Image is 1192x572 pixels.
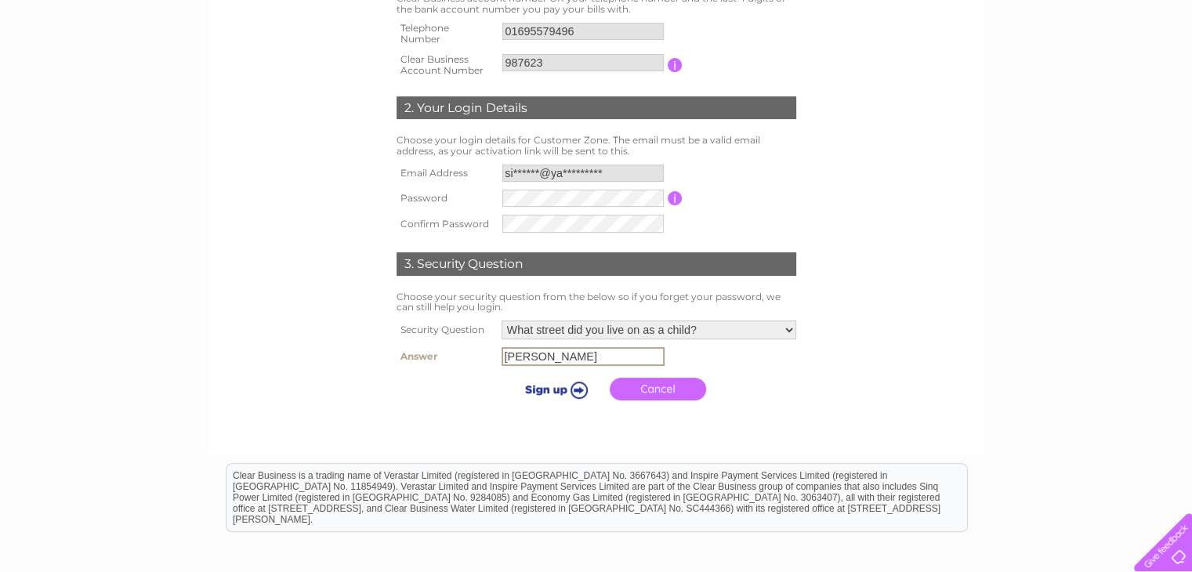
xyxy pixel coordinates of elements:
[393,186,499,211] th: Password
[42,41,121,89] img: logo.png
[393,131,800,161] td: Choose your login details for Customer Zone. The email must be a valid email address, as your act...
[505,378,602,400] input: Submit
[226,9,967,76] div: Clear Business is a trading name of Verastar Limited (registered in [GEOGRAPHIC_DATA] No. 3667643...
[973,67,1002,78] a: Water
[1112,67,1135,78] a: Blog
[393,288,800,317] td: Choose your security question from the below so if you forget your password, we can still help yo...
[1056,67,1103,78] a: Telecoms
[393,161,499,186] th: Email Address
[1012,67,1046,78] a: Energy
[897,8,1005,27] a: 0333 014 3131
[393,49,499,81] th: Clear Business Account Number
[393,18,499,49] th: Telephone Number
[1144,67,1183,78] a: Contact
[397,96,796,120] div: 2. Your Login Details
[393,317,498,343] th: Security Question
[397,252,796,276] div: 3. Security Question
[668,58,683,72] input: Information
[393,343,498,370] th: Answer
[610,378,706,400] a: Cancel
[668,191,683,205] input: Information
[393,211,499,236] th: Confirm Password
